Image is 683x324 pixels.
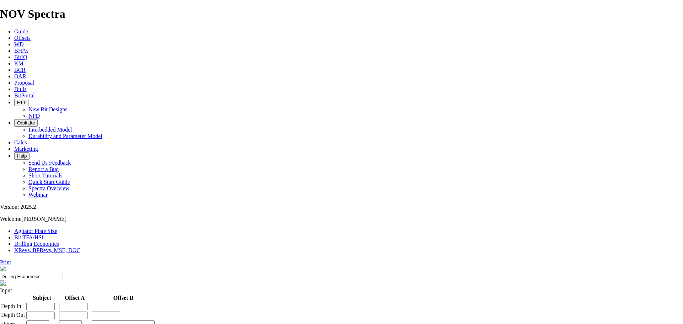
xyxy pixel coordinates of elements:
a: Webinar [28,192,48,198]
a: Guide [14,28,28,34]
td: Depth Out [1,311,25,319]
a: Bit TFA/HSI [14,234,44,240]
button: Help [14,152,30,160]
a: WD [14,41,24,47]
a: BitIQ [14,54,27,60]
a: Short Tutorials [28,172,63,179]
th: Offset A [59,294,91,302]
a: Durability and Parameter Model [28,133,102,139]
span: [PERSON_NAME] [21,216,67,222]
span: Help [17,153,27,159]
a: Interbedded Model [28,127,72,133]
a: Quick Start Guide [28,179,70,185]
a: Dulls [14,86,27,92]
a: KRevs, BPRevs, MSE, DOC [14,247,80,253]
a: Spectra Overview [28,185,69,191]
th: Subject [26,294,58,302]
span: FTT [17,100,26,105]
th: Offset B [91,294,155,302]
a: OAR [14,73,26,79]
a: Marketing [14,146,38,152]
a: New Bit Designs [28,106,67,112]
a: Proposal [14,80,34,86]
button: FTT [14,99,28,106]
button: OrbitLite [14,119,38,127]
span: OrbitLite [17,120,35,126]
a: Calcs [14,139,27,145]
a: Agitator Plate Size [14,228,57,234]
a: Offsets [14,35,31,41]
a: Send Us Feedback [28,160,71,166]
a: BitPortal [14,92,35,99]
a: NPD [28,113,40,119]
a: BHAs [14,48,28,54]
a: Drilling Economics [14,241,59,247]
a: Report a Bug [28,166,59,172]
td: Depth In [1,302,25,310]
a: KM [14,60,23,67]
a: BCR [14,67,26,73]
